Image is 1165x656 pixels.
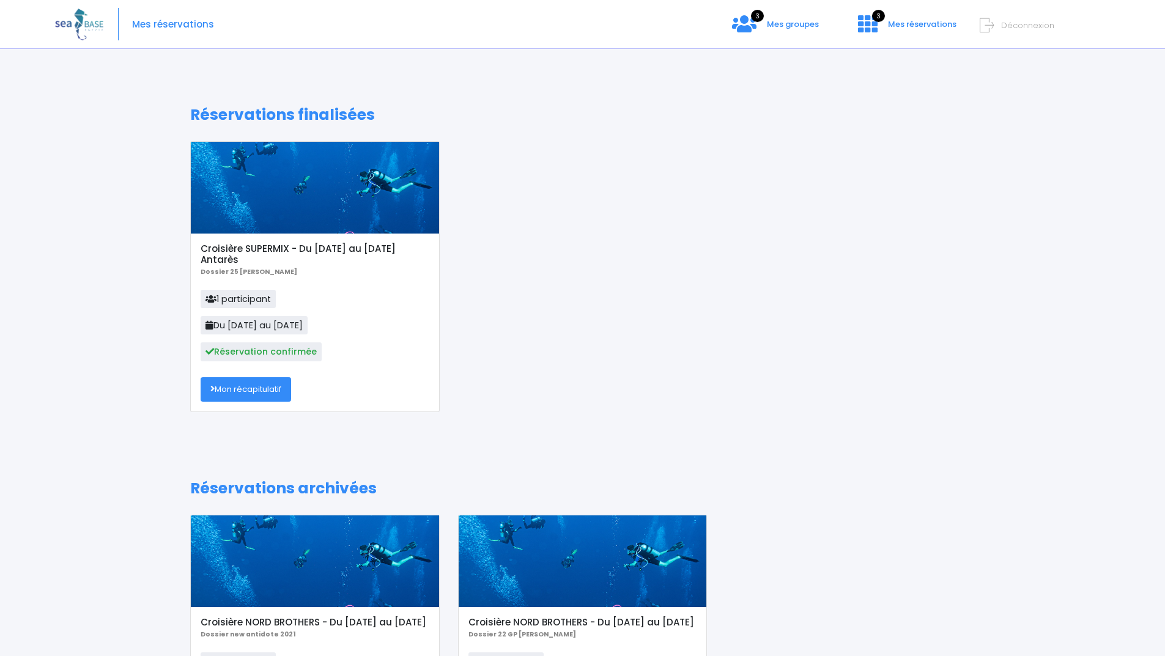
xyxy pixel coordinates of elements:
h5: Croisière NORD BROTHERS - Du [DATE] au [DATE] [201,617,429,628]
span: Déconnexion [1001,20,1054,31]
a: Mon récapitulatif [201,377,291,402]
h5: Croisière NORD BROTHERS - Du [DATE] au [DATE] [468,617,697,628]
span: Mes groupes [767,18,819,30]
span: Réservation confirmée [201,342,322,361]
span: Mes réservations [888,18,956,30]
a: 3 Mes réservations [848,23,964,34]
span: Du [DATE] au [DATE] [201,316,308,334]
span: 3 [872,10,885,22]
b: Dossier 25 [PERSON_NAME] [201,267,297,276]
h5: Croisière SUPERMIX - Du [DATE] au [DATE] Antarès [201,243,429,265]
h1: Réservations archivées [190,479,975,498]
h1: Réservations finalisées [190,106,975,124]
b: Dossier 22 GP [PERSON_NAME] [468,630,576,639]
b: Dossier new antidote 2021 [201,630,296,639]
a: 3 Mes groupes [722,23,829,34]
span: 3 [751,10,764,22]
span: 1 participant [201,290,276,308]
